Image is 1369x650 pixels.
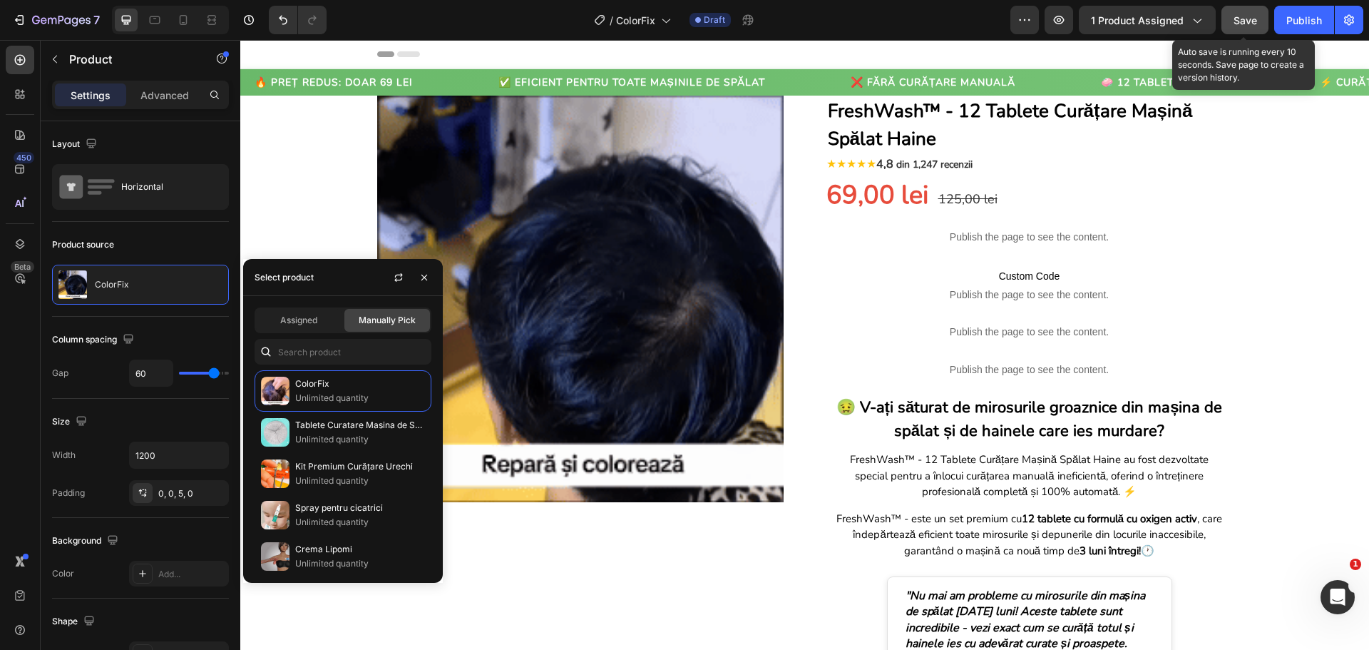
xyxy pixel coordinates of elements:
div: "Nu mai am probleme cu mirosurile din mașina de spălat [DATE] luni! Aceste tablete sunt incredibi... [658,548,921,628]
p: Advanced [140,88,189,103]
p: 7 [93,11,100,29]
p: Unlimited quantity [295,474,425,488]
span: Save [1234,14,1257,26]
p: Settings [71,88,111,103]
img: collections [261,418,289,447]
span: Manually Pick [359,314,416,327]
h3: 🤢 V-ați săturat de mirosurile groaznice din mașina de spălat și de hainele care ies murdare? [593,356,985,403]
strong: 12 tablete cu formulă cu oxigen activ [781,472,957,486]
button: Save [1221,6,1268,34]
span: 1 [1350,559,1361,570]
img: collections [261,542,289,571]
p: Kit Premium Curățare Urechi [295,459,425,474]
div: Size [52,412,90,432]
span: 4,8 [636,116,653,132]
p: FreshWash™ - 12 Tablete Curățare Mașină Spălat Haine [588,57,991,113]
p: Tablete Curatare Masina de Spalat Haine [295,418,425,432]
input: Search in Settings & Advanced [255,339,431,365]
p: Unlimited quantity [295,557,425,571]
div: Publish [1286,13,1322,28]
p: Product [69,51,190,68]
div: Select product [255,271,314,284]
div: Horizontal [121,171,208,203]
p: ColorFix [95,280,129,290]
span: Custom Code [586,228,993,245]
iframe: Intercom live chat [1321,580,1355,614]
p: Publish the page to see the content. [586,190,993,205]
p: FreshWash™ - este un set premium cu , care îndepărtează eficient toate mirosurile și depunerile d... [593,471,985,519]
span: / [610,13,613,28]
div: Background [52,532,121,551]
span: 1 product assigned [1091,13,1184,28]
span: 125,00 lei [698,151,757,168]
p: Publish the page to see the content. [586,285,993,300]
input: Auto [130,360,173,386]
div: Beta [11,261,34,273]
img: collections [261,377,289,405]
div: ❌ FĂRĂ CURĂȚARE MANUALĂ [593,35,786,50]
div: ⚡ CURĂȚARE COMPLETĂ ȘI AUTOMATĂ [1062,35,1305,50]
span: din 1,247 recenzii [656,118,732,131]
button: Publish [1274,6,1334,34]
div: 450 [14,152,34,163]
div: ✅ EFICIENT PENTRU TOATE MAȘINILE DE SPĂLAT [240,35,535,50]
div: Shape [52,612,98,631]
p: FreshWash™ - 12 Tablete Curățare Mașină Spălat Haine au fost dezvoltate special pentru a înlocui ... [593,412,985,460]
span: Draft [704,14,725,26]
span: ColorFix [616,13,655,28]
div: Color [52,567,74,580]
p: Crema Lipomi [295,542,425,557]
div: 0, 0, 5, 0 [158,487,225,500]
span: 69,00 lei [586,138,688,173]
div: Add... [158,568,225,581]
img: collections [261,501,289,529]
div: Gap [52,367,68,380]
button: 7 [6,6,106,34]
p: Unlimited quantity [295,391,425,405]
div: ★★★★★ [586,116,993,133]
p: Publish the page to see the content. [586,323,993,337]
img: product feature img [58,270,87,299]
strong: 3 luni întregi! [839,504,901,518]
p: Unlimited quantity [295,432,425,447]
div: Column spacing [52,330,137,350]
p: Unlimited quantity [295,515,425,529]
img: collections [261,459,289,488]
p: ColorFix [295,377,425,391]
p: Spray pentru cicatrici [295,501,425,515]
button: 1 product assigned [1079,6,1216,34]
div: Width [52,449,76,462]
div: Layout [52,135,100,154]
input: Auto [130,442,228,468]
span: Assigned [280,314,317,327]
div: Product source [52,238,114,251]
div: 🧼 12 TABLETE PREMIUM [843,35,1005,50]
div: Undo/Redo [269,6,327,34]
span: Publish the page to see the content. [586,248,993,262]
div: Padding [52,487,85,499]
iframe: To enrich screen reader interactions, please activate Accessibility in Grammarly extension settings [240,40,1369,650]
